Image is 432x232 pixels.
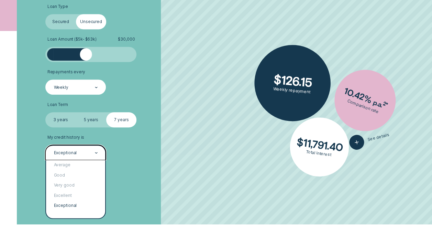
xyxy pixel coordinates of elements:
label: Unsecured [76,14,106,29]
button: See details [348,127,391,151]
span: Repayments every [47,70,85,75]
div: Excellent [46,190,105,200]
div: Average [46,160,105,170]
span: $ 30,000 [118,37,135,42]
div: Exceptional [46,201,105,211]
span: Loan Amount ( $5k - $63k ) [47,37,97,42]
label: Secured [45,14,76,29]
div: Exceptional [54,150,77,155]
span: My credit history is [47,135,85,140]
label: 7 years [106,112,136,127]
span: Loan Type [47,4,68,9]
span: Loan Term [47,102,68,107]
span: See details [367,132,390,142]
div: Good [46,170,105,180]
div: Weekly [54,85,68,90]
label: 3 years [45,112,76,127]
div: Very good [46,180,105,190]
label: 5 years [76,112,106,127]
